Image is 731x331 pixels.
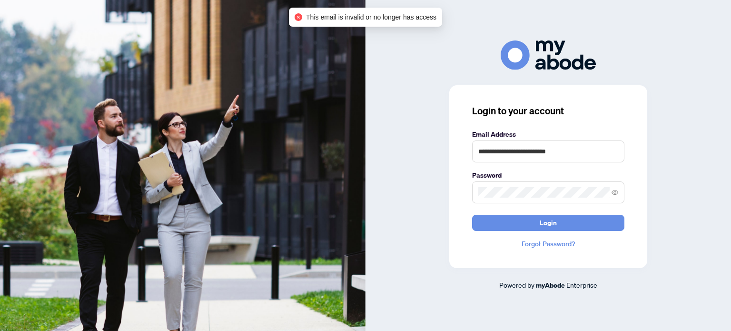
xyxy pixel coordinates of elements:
[536,280,565,291] a: myAbode
[472,104,624,118] h3: Login to your account
[540,215,557,231] span: Login
[472,129,624,140] label: Email Address
[472,239,624,249] a: Forgot Password?
[306,12,436,22] span: This email is invalid or no longer has access
[472,170,624,181] label: Password
[612,189,618,196] span: eye
[501,40,596,70] img: ma-logo
[295,13,302,21] span: close-circle
[566,281,597,289] span: Enterprise
[472,215,624,231] button: Login
[499,281,534,289] span: Powered by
